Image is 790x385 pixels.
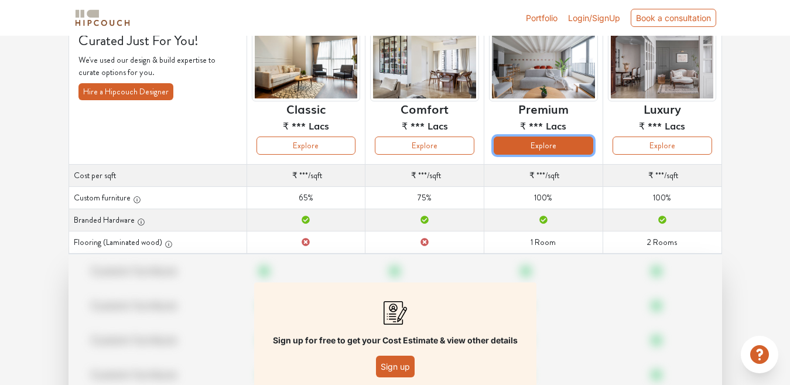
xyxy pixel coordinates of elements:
button: Explore [613,137,712,155]
img: logo-horizontal.svg [73,8,132,28]
th: Cost per sqft [69,165,247,187]
button: Sign up [376,356,415,377]
td: /sqft [603,165,721,187]
th: Branded Hardware [69,209,247,231]
td: 100% [603,187,721,209]
td: 2 Rooms [603,231,721,254]
button: Hire a Hipcouch Designer [78,83,173,100]
div: Book a consultation [631,9,716,27]
a: Portfolio [526,12,558,24]
h6: Comfort [401,101,449,115]
img: header-preview [608,27,717,101]
h4: Curated Just For You! [78,32,237,49]
td: /sqft [484,165,603,187]
p: Sign up for free to get your Cost Estimate & view other details [273,334,518,346]
img: header-preview [370,27,479,101]
img: header-preview [489,27,598,101]
h6: Classic [286,101,326,115]
h6: Premium [518,101,569,115]
button: Explore [375,137,474,155]
td: 100% [484,187,603,209]
td: 75% [365,187,484,209]
button: Explore [257,137,356,155]
button: Explore [494,137,593,155]
img: header-preview [252,27,361,101]
span: Login/SignUp [568,13,620,23]
th: Flooring (Laminated wood) [69,231,247,254]
span: logo-horizontal.svg [73,5,132,31]
td: /sqft [247,165,365,187]
h6: Luxury [644,101,681,115]
td: 65% [247,187,365,209]
th: Custom furniture [69,187,247,209]
td: /sqft [365,165,484,187]
td: 1 Room [484,231,603,254]
p: We've used our design & build expertise to curate options for you. [78,54,237,79]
